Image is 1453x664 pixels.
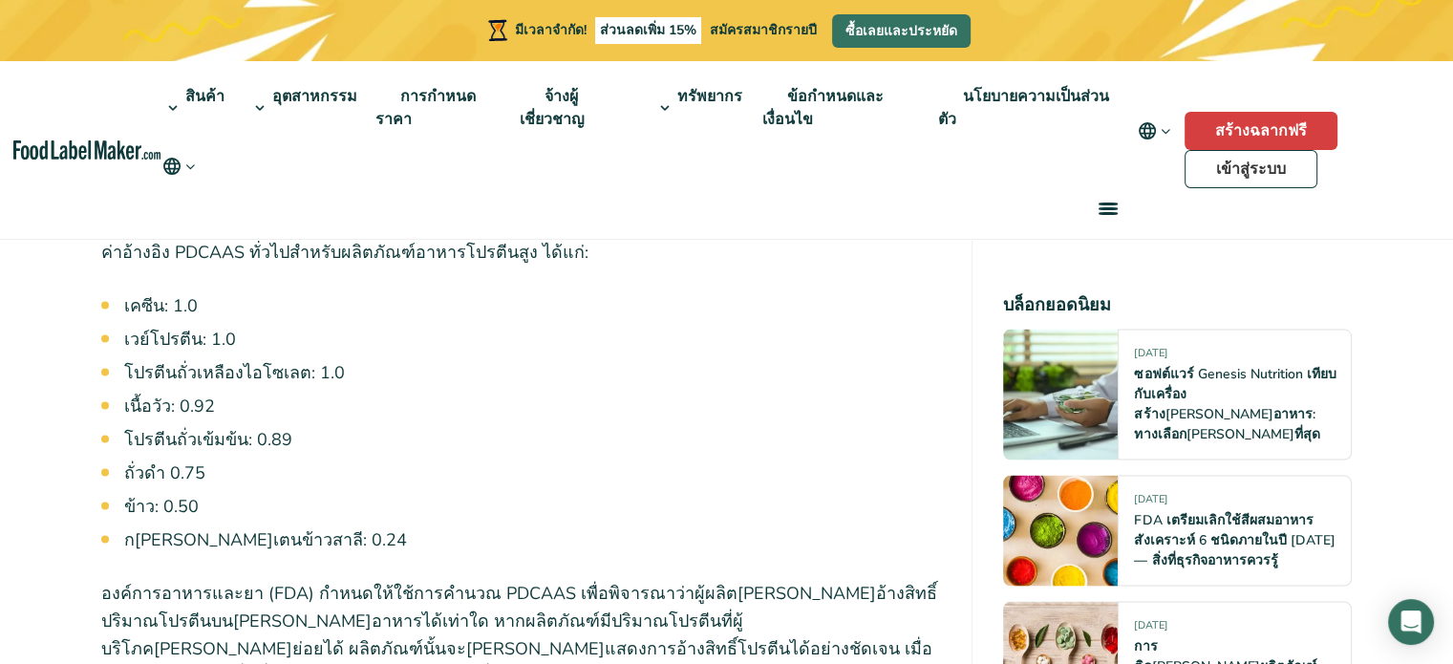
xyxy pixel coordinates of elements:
font: มีเวลาจำกัด! [515,21,587,39]
font: [DATE] [1134,491,1166,505]
a: เมนู [1076,178,1137,239]
font: ข้าว: 0.50 [124,495,199,518]
font: ถั่วดำ 0.75 [124,461,205,484]
div: เปิดอินเตอร์คอม Messenger [1388,599,1434,645]
a: จ้างผู้เชี่ยวชาญ [520,61,606,155]
a: ซื้อเลยและประหยัด [832,14,971,48]
font: ซื้อเลยและประหยัด [845,22,957,40]
button: เปลี่ยนภาษา [1124,112,1185,150]
font: ทรัพยากร [677,86,742,107]
font: ค่าอ้างอิง PDCAAS ทั่วไปสำหรับผลิตภัณฑ์อาหารโปรตีนสูง ได้แก่: [101,241,588,264]
font: โปรตีนถั่วเข้มข้น: 0.89 [124,428,292,451]
a: ทรัพยากร [652,61,744,155]
font: [DATE] [1134,617,1166,632]
font: การกำหนดราคา [375,86,476,130]
font: ก[PERSON_NAME]เตนข้าวสาลี: 0.24 [124,528,407,551]
a: การกำหนดราคา [375,61,476,155]
font: เคซีน: 1.0 [124,294,198,317]
a: นโยบายความเป็นส่วนตัว [938,61,1109,155]
a: FDA เตรียมเลิกใช้สีผสมอาหารสังเคราะห์ 6 ชนิดภายในปี [DATE] — สิ่งที่ธุรกิจอาหารควรรู้ [1134,510,1335,568]
font: เนื้อวัว: 0.92 [124,395,215,418]
font: สร้างฉลากฟรี [1215,120,1307,141]
font: โปรตีนถั่วเหลืองไอโซเลต: 1.0 [124,361,345,384]
font: นโยบายความเป็นส่วนตัว [938,86,1109,130]
a: หน้าแรกของโปรแกรมสร้างฉลากอาหาร [13,140,161,160]
a: ข้อกำหนดและเงื่อนไข [762,61,884,155]
font: เข้าสู่ระบบ [1216,159,1286,180]
a: อุตสาหกรรม [247,61,359,155]
button: เปลี่ยนภาษา [160,155,198,178]
a: เข้าสู่ระบบ [1185,150,1317,188]
font: อุตสาหกรรม [272,86,357,107]
font: สมัครสมาชิกรายปี [710,21,817,39]
font: จ้างผู้เชี่ยวชาญ [520,86,585,130]
a: สินค้า [160,61,226,155]
font: ส่วนลดเพิ่ม 15% [600,21,696,39]
font: [DATE] [1134,345,1166,359]
font: ข้อกำหนดและเงื่อนไข [762,86,884,130]
font: บล็อกยอดนิยม [1003,292,1111,315]
font: เวย์โปรตีน: 1.0 [124,328,236,351]
a: ซอฟต์แวร์ Genesis Nutrition เทียบกับเครื่องสร้าง[PERSON_NAME]อาหาร: ทางเลือก[PERSON_NAME]ที่สุด [1134,364,1335,442]
a: สร้างฉลากฟรี [1185,112,1337,150]
font: สินค้า [185,86,224,107]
